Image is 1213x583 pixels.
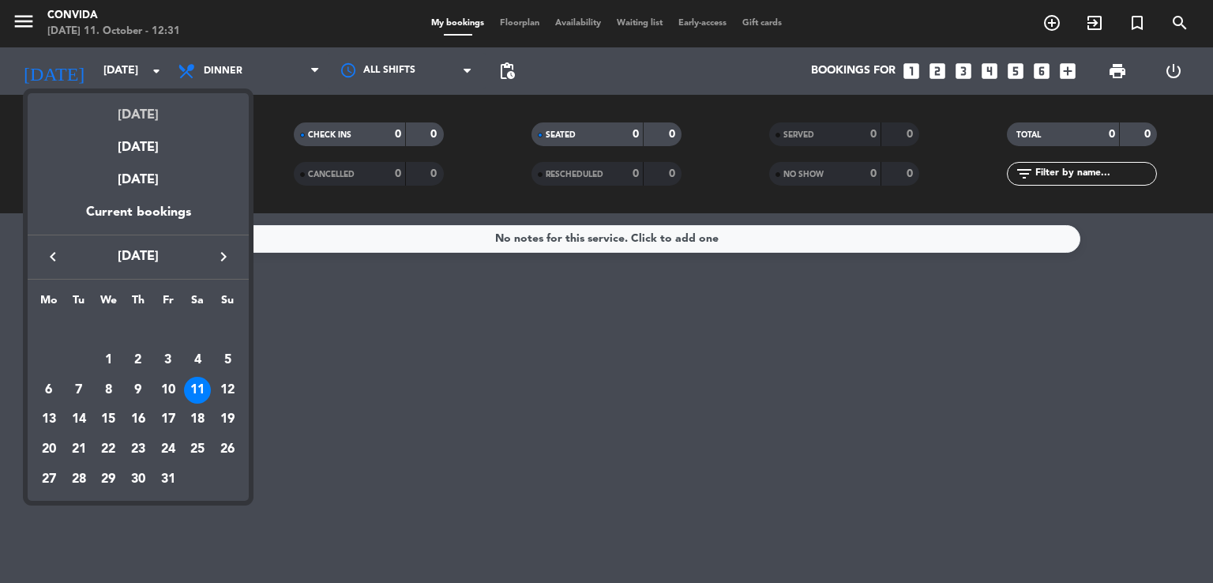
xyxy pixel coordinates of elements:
i: keyboard_arrow_left [43,247,62,266]
div: 13 [36,406,62,433]
div: 27 [36,466,62,493]
td: October 23, 2025 [123,434,153,465]
th: Thursday [123,291,153,316]
i: keyboard_arrow_right [214,247,233,266]
div: 20 [36,436,62,463]
td: October 3, 2025 [153,345,183,375]
td: October 25, 2025 [183,434,213,465]
div: 6 [36,377,62,404]
div: 18 [184,406,211,433]
td: October 1, 2025 [93,345,123,375]
div: 8 [95,377,122,404]
th: Sunday [212,291,242,316]
td: October 6, 2025 [34,375,64,405]
div: 24 [155,436,182,463]
td: October 8, 2025 [93,375,123,405]
div: 21 [66,436,92,463]
div: 16 [125,406,152,433]
div: 7 [66,377,92,404]
div: 15 [95,406,122,433]
div: 12 [214,377,241,404]
td: October 10, 2025 [153,375,183,405]
td: October 17, 2025 [153,404,183,434]
th: Saturday [183,291,213,316]
td: October 14, 2025 [64,404,94,434]
td: October 20, 2025 [34,434,64,465]
div: 2 [125,347,152,374]
th: Wednesday [93,291,123,316]
div: 17 [155,406,182,433]
div: 4 [184,347,211,374]
td: October 28, 2025 [64,465,94,495]
div: [DATE] [28,126,249,158]
th: Friday [153,291,183,316]
span: [DATE] [67,246,209,267]
button: keyboard_arrow_left [39,246,67,267]
div: 28 [66,466,92,493]
td: October 29, 2025 [93,465,123,495]
td: October 13, 2025 [34,404,64,434]
td: October 31, 2025 [153,465,183,495]
div: 30 [125,466,152,493]
td: October 5, 2025 [212,345,242,375]
td: October 19, 2025 [212,404,242,434]
div: 23 [125,436,152,463]
th: Monday [34,291,64,316]
div: 11 [184,377,211,404]
button: keyboard_arrow_right [209,246,238,267]
th: Tuesday [64,291,94,316]
div: 19 [214,406,241,433]
div: 3 [155,347,182,374]
td: October 27, 2025 [34,465,64,495]
td: October 9, 2025 [123,375,153,405]
td: October 2, 2025 [123,345,153,375]
td: October 18, 2025 [183,404,213,434]
td: October 24, 2025 [153,434,183,465]
td: OCT [34,315,242,345]
div: 14 [66,406,92,433]
td: October 22, 2025 [93,434,123,465]
td: October 15, 2025 [93,404,123,434]
div: [DATE] [28,158,249,202]
div: Current bookings [28,202,249,235]
td: October 16, 2025 [123,404,153,434]
td: October 12, 2025 [212,375,242,405]
div: 5 [214,347,241,374]
div: 9 [125,377,152,404]
div: 31 [155,466,182,493]
td: October 4, 2025 [183,345,213,375]
td: October 7, 2025 [64,375,94,405]
div: 10 [155,377,182,404]
td: October 11, 2025 [183,375,213,405]
div: 26 [214,436,241,463]
td: October 21, 2025 [64,434,94,465]
div: 1 [95,347,122,374]
div: [DATE] [28,93,249,126]
td: October 26, 2025 [212,434,242,465]
td: October 30, 2025 [123,465,153,495]
div: 25 [184,436,211,463]
div: 29 [95,466,122,493]
div: 22 [95,436,122,463]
